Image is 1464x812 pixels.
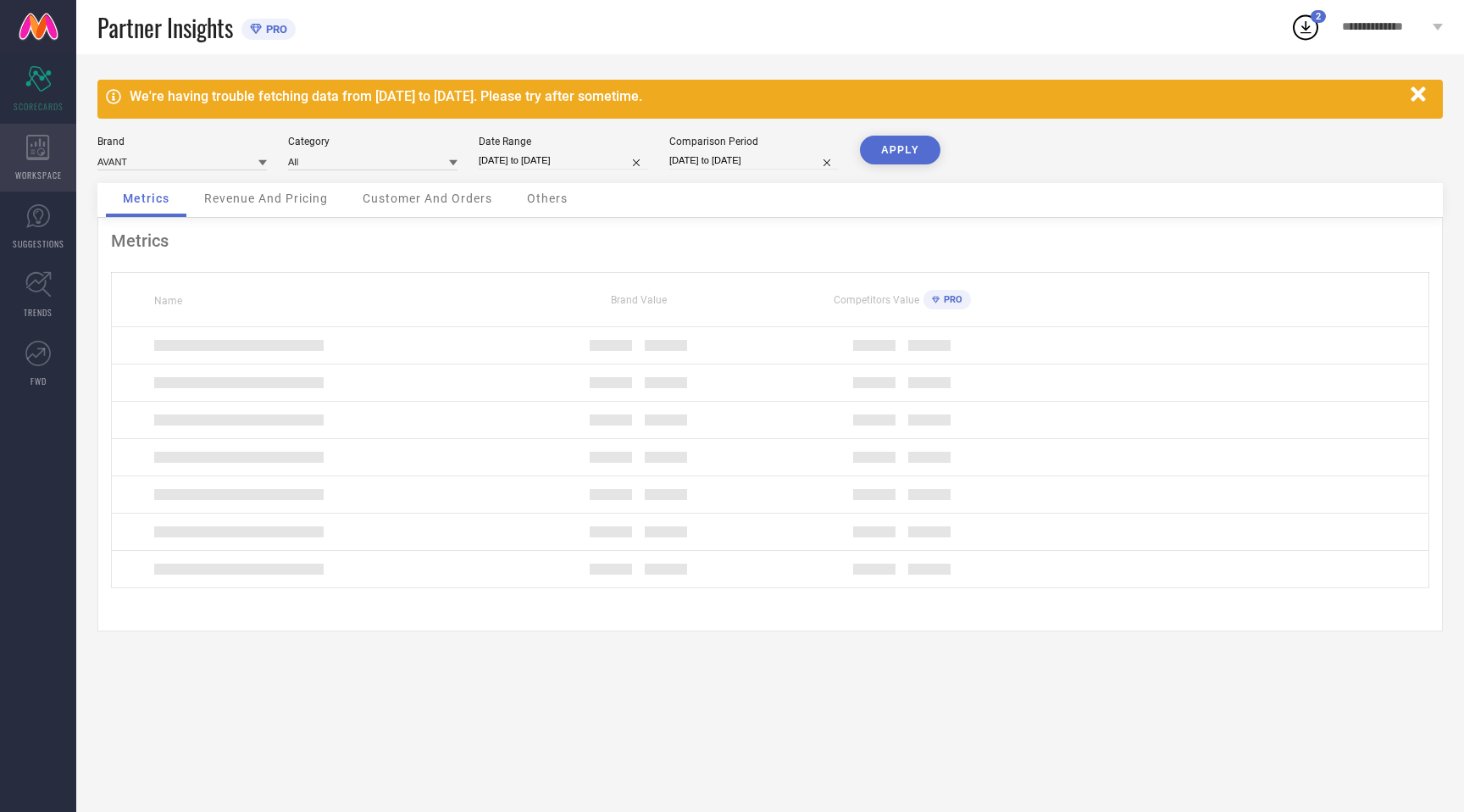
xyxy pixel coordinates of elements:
div: Metrics [111,231,1429,251]
div: Comparison Period [669,136,839,147]
span: Brand Value [611,294,667,306]
div: Category [288,136,457,147]
div: Date Range [479,136,648,147]
span: Revenue And Pricing [204,192,328,205]
span: TRENDS [24,306,53,319]
span: Partner Insights [97,10,233,45]
span: PRO [940,294,962,305]
span: Name [154,295,182,307]
span: Others [527,192,568,205]
span: SUGGESTIONS [13,237,64,250]
div: Open download list [1290,12,1321,42]
span: SCORECARDS [14,100,64,113]
span: FWD [30,375,47,387]
span: PRO [262,23,287,36]
div: We're having trouble fetching data from [DATE] to [DATE]. Please try after sometime. [130,88,1402,104]
span: Metrics [123,192,169,205]
span: WORKSPACE [15,169,62,181]
button: APPLY [860,136,940,164]
div: Brand [97,136,267,147]
span: Competitors Value [834,294,919,306]
span: Customer And Orders [363,192,492,205]
span: 2 [1316,11,1321,22]
input: Select date range [479,152,648,170]
input: Select comparison period [669,152,839,170]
